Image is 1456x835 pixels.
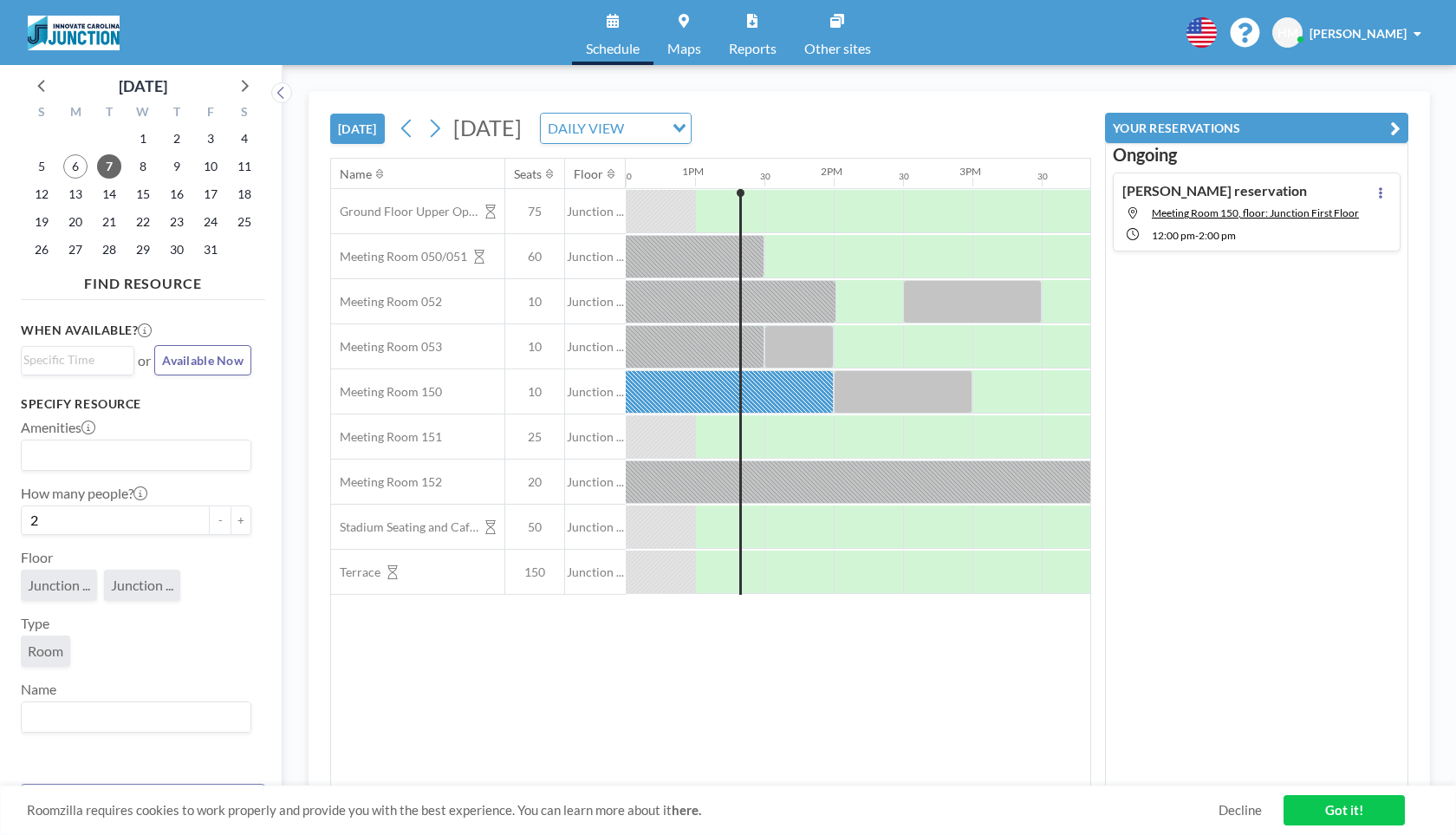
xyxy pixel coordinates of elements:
[23,444,241,466] input: Search for option
[165,182,189,206] span: Thursday, October 16, 2025
[159,102,193,125] div: T
[565,564,626,580] span: Junction ...
[514,166,542,182] div: Seats
[331,204,478,219] span: Ground Floor Upper Open Area
[565,429,626,445] span: Junction ...
[63,238,88,262] span: Monday, October 27, 2025
[1284,795,1405,825] a: Got it!
[21,485,147,502] label: How many people?
[565,249,626,264] span: Junction ...
[1037,171,1048,182] div: 30
[97,210,121,234] span: Tuesday, October 21, 2025
[111,577,173,593] span: Junction ...
[453,114,522,140] span: [DATE]
[127,102,160,125] div: W
[154,345,251,375] button: Available Now
[667,42,701,55] span: Maps
[63,154,88,179] span: Monday, October 6, 2025
[821,165,842,178] div: 2PM
[198,127,223,151] span: Friday, October 3, 2025
[29,154,54,179] span: Sunday, October 5, 2025
[232,154,257,179] span: Saturday, October 11, 2025
[97,238,121,262] span: Tuesday, October 28, 2025
[331,249,467,264] span: Meeting Room 050/051
[63,210,88,234] span: Monday, October 20, 2025
[231,506,251,535] button: +
[25,102,59,125] div: S
[227,102,261,125] div: S
[340,166,372,182] div: Name
[565,204,626,219] span: Junction ...
[119,74,167,98] div: [DATE]
[331,339,442,355] span: Meeting Room 053
[29,210,54,234] span: Sunday, October 19, 2025
[565,294,626,310] span: Junction ...
[138,352,151,369] span: or
[1219,802,1262,819] a: Decline
[198,238,223,262] span: Friday, October 31, 2025
[21,549,53,566] label: Floor
[21,268,265,292] h4: FIND RESOURCE
[21,396,251,412] h3: Specify resource
[21,615,49,632] label: Type
[586,42,640,55] span: Schedule
[505,519,564,535] span: 50
[28,643,63,659] span: Room
[505,384,564,400] span: 10
[331,519,478,535] span: Stadium Seating and Cafe area
[1152,206,1359,219] span: Meeting Room 150, floor: Junction First Floor
[505,204,564,219] span: 75
[27,802,1219,819] span: Roomzilla requires cookies to work properly and provide you with the best experience. You can lea...
[1195,229,1199,242] span: -
[165,238,189,262] span: Thursday, October 30, 2025
[97,182,121,206] span: Tuesday, October 14, 2025
[682,165,704,178] div: 1PM
[198,210,223,234] span: Friday, October 24, 2025
[804,42,871,55] span: Other sites
[672,802,701,818] a: here.
[629,117,662,140] input: Search for option
[165,127,189,151] span: Thursday, October 2, 2025
[331,384,442,400] span: Meeting Room 150
[22,440,250,470] div: Search for option
[1113,144,1401,166] h3: Ongoing
[331,429,442,445] span: Meeting Room 151
[63,182,88,206] span: Monday, October 13, 2025
[1277,25,1298,41] span: HM
[21,419,95,436] label: Amenities
[28,577,90,593] span: Junction ...
[131,127,155,151] span: Wednesday, October 1, 2025
[23,350,124,369] input: Search for option
[97,154,121,179] span: Tuesday, October 7, 2025
[331,564,380,580] span: Terrace
[505,474,564,490] span: 20
[1310,26,1407,41] span: [PERSON_NAME]
[232,210,257,234] span: Saturday, October 25, 2025
[23,706,241,728] input: Search for option
[729,42,777,55] span: Reports
[505,564,564,580] span: 150
[330,114,385,144] button: [DATE]
[21,784,265,814] button: Clear all filters
[28,16,120,50] img: organization-logo
[621,171,632,182] div: 30
[21,681,56,698] label: Name
[165,210,189,234] span: Thursday, October 23, 2025
[131,210,155,234] span: Wednesday, October 22, 2025
[565,519,626,535] span: Junction ...
[1152,229,1195,242] span: 12:00 PM
[760,171,770,182] div: 30
[331,474,442,490] span: Meeting Room 152
[899,171,909,182] div: 30
[1199,229,1236,242] span: 2:00 PM
[574,166,603,182] div: Floor
[232,127,257,151] span: Saturday, October 4, 2025
[541,114,691,143] div: Search for option
[59,102,93,125] div: M
[131,154,155,179] span: Wednesday, October 8, 2025
[165,154,189,179] span: Thursday, October 9, 2025
[505,339,564,355] span: 10
[210,506,231,535] button: -
[565,339,626,355] span: Junction ...
[1105,113,1408,143] button: YOUR RESERVATIONS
